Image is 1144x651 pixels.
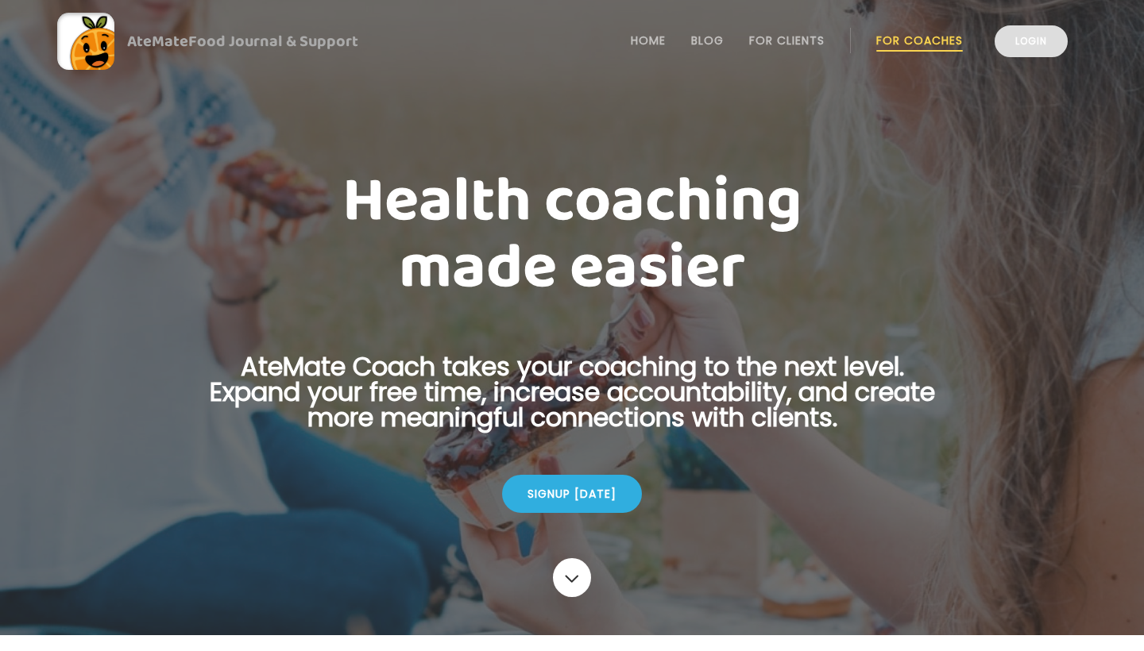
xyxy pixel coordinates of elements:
[995,25,1068,57] a: Login
[188,29,358,54] span: Food Journal & Support
[184,354,960,449] p: AteMate Coach takes your coaching to the next level. Expand your free time, increase accountabili...
[876,34,963,47] a: For Coaches
[691,34,724,47] a: Blog
[114,29,358,54] div: AteMate
[184,168,960,302] h1: Health coaching made easier
[631,34,666,47] a: Home
[57,13,1087,70] a: AteMateFood Journal & Support
[502,475,642,513] div: Signup [DATE]
[749,34,825,47] a: For Clients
